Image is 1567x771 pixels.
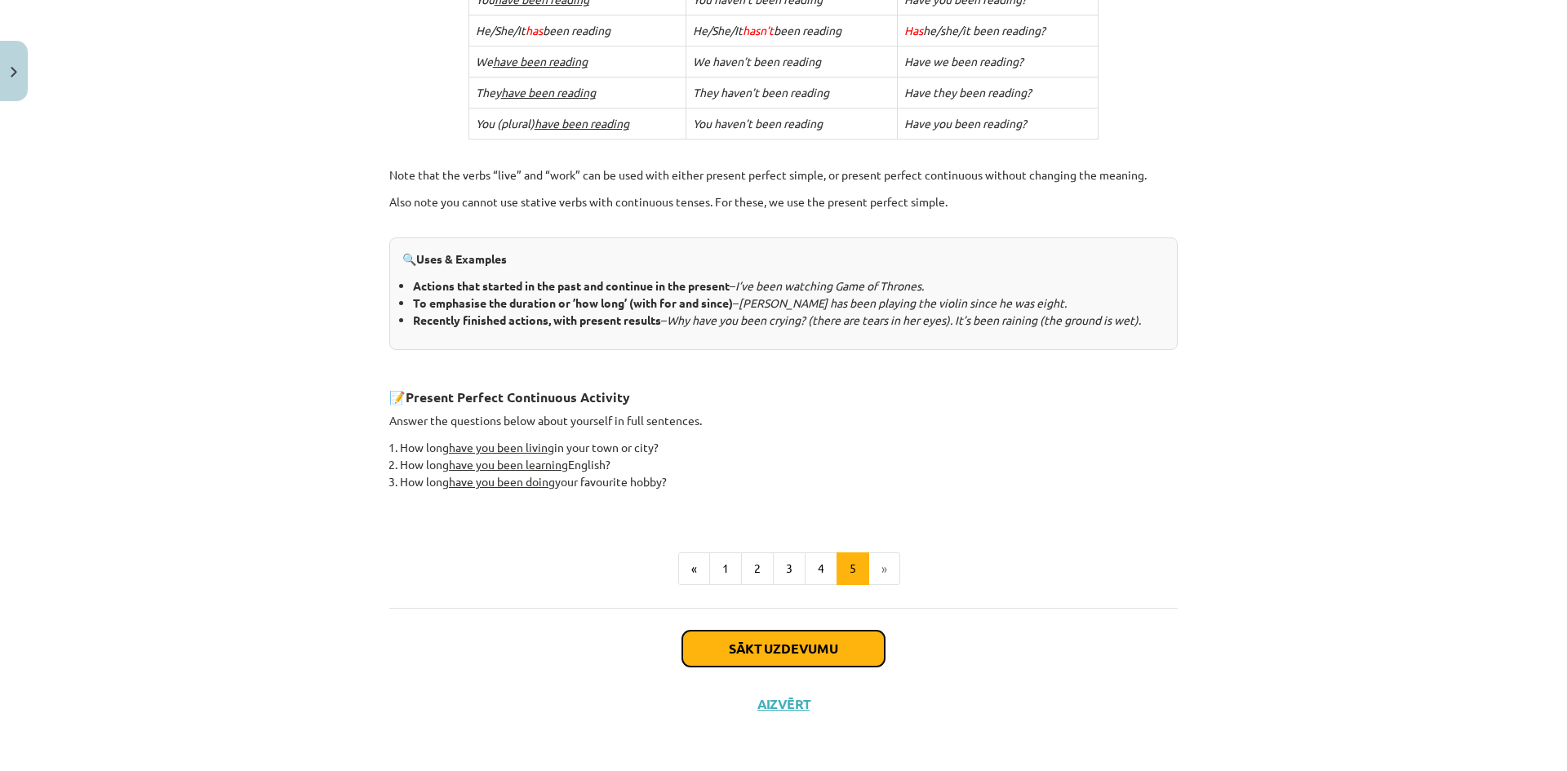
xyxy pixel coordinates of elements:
[709,552,742,585] button: 1
[406,388,630,405] strong: Present Perfect Continuous Activity
[752,696,815,712] button: Aizvērt
[678,552,710,585] button: «
[476,116,629,131] i: You (plural)
[743,23,774,38] span: hasn’t
[389,166,1178,184] p: Note that the verbs “live” and “work” can be used with either present perfect simple, or present ...
[476,23,610,38] i: He/She/It been reading
[389,552,1178,585] nav: Page navigation example
[413,312,1165,329] li: – .
[805,552,837,585] button: 4
[837,552,869,585] button: 5
[449,440,554,454] u: have you been living
[413,295,733,310] b: To emphasise the duration or ’how long’ (with for and since)
[476,85,596,100] i: They
[449,474,555,489] u: have you been doing
[413,277,1165,295] li: –
[693,54,821,69] i: We haven’t been reading
[535,116,629,131] u: have been reading
[682,631,885,667] button: Sākt uzdevumu
[413,295,1165,312] li: –
[667,312,1139,327] i: Why have you been crying? (there are tears in her eyes). It’s been raining (the ground is wet)
[693,116,823,131] i: You haven’t been reading
[904,54,1023,69] i: Have we been reading?
[526,23,543,38] span: has
[449,457,568,472] u: have you been learning
[389,193,1178,228] p: Also note you cannot use stative verbs with continuous tenses. For these, we use the present perf...
[413,312,661,327] b: Recently finished actions, with present results
[773,552,806,585] button: 3
[501,85,596,100] u: have been reading
[389,377,1178,407] h3: 📝
[389,412,1178,429] p: Answer the questions below about yourself in full sentences.
[741,552,774,585] button: 2
[904,23,923,38] span: Has
[400,473,1178,490] li: How long your favourite hobby?
[693,85,829,100] i: They haven’t been reading
[739,295,1067,310] i: [PERSON_NAME] has been playing the violin since he was eight.
[904,85,1032,100] i: Have they been reading?
[402,250,1165,268] p: 🔍
[735,278,924,293] i: I’ve been watching Game of Thrones.
[904,23,1045,38] i: he/she/it been reading?
[476,54,588,69] i: We
[416,251,507,266] strong: Uses & Examples
[493,54,588,69] u: have been reading
[413,278,730,293] b: Actions that started in the past and continue in the present
[904,116,1027,131] i: Have you been reading?
[400,439,1178,456] li: How long in your town or city?
[11,67,17,78] img: icon-close-lesson-0947bae3869378f0d4975bcd49f059093ad1ed9edebbc8119c70593378902aed.svg
[693,23,841,38] i: He/She/It been reading
[400,456,1178,473] li: How long English?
